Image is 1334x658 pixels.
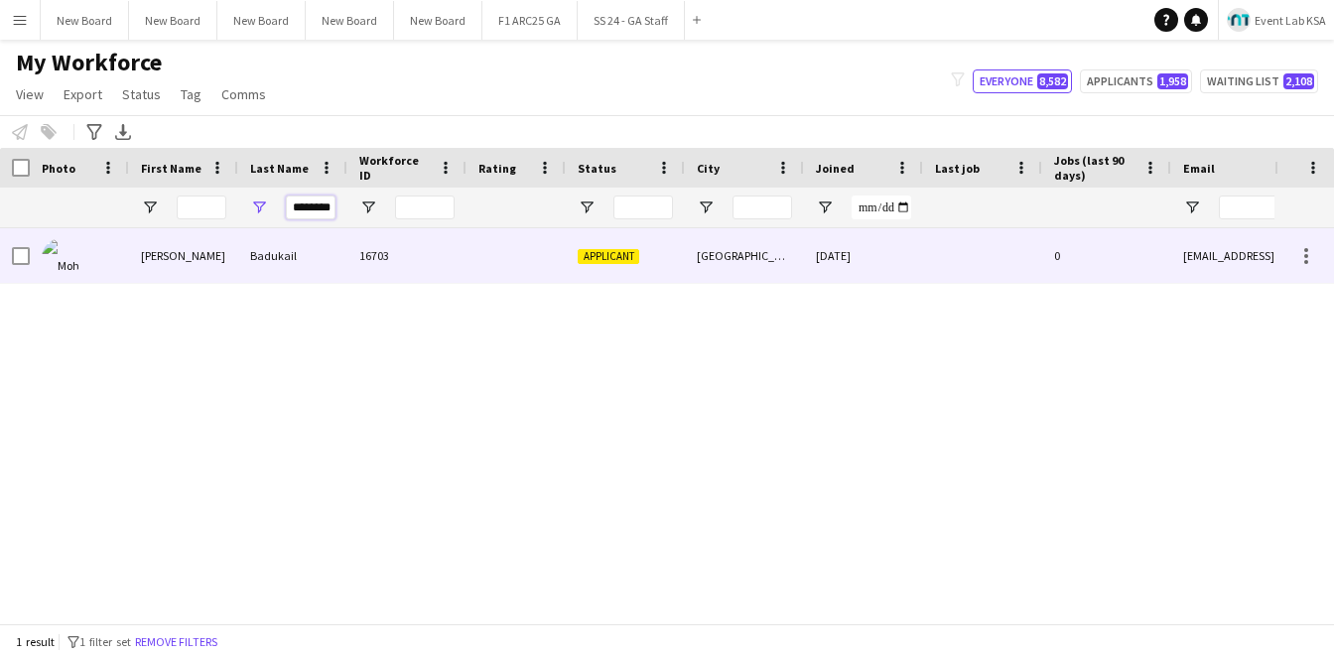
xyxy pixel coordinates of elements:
[1042,228,1171,283] div: 0
[697,198,715,216] button: Open Filter Menu
[394,1,482,40] button: New Board
[1283,73,1314,89] span: 2,108
[852,196,911,219] input: Joined Filter Input
[1037,73,1068,89] span: 8,582
[1200,69,1318,93] button: Waiting list2,108
[482,1,578,40] button: F1 ARC25 GA
[131,631,221,653] button: Remove filters
[221,85,266,103] span: Comms
[1183,198,1201,216] button: Open Filter Menu
[141,161,201,176] span: First Name
[578,1,685,40] button: SS 24 - GA Staff
[578,198,596,216] button: Open Filter Menu
[1255,13,1326,28] span: Event Lab KSA
[816,198,834,216] button: Open Filter Menu
[1183,161,1215,176] span: Email
[217,1,306,40] button: New Board
[122,85,161,103] span: Status
[79,634,131,649] span: 1 filter set
[111,120,135,144] app-action-btn: Export XLSX
[395,196,455,219] input: Workforce ID Filter Input
[973,69,1072,93] button: Everyone8,582
[613,196,673,219] input: Status Filter Input
[64,85,102,103] span: Export
[173,81,209,107] a: Tag
[578,161,616,176] span: Status
[359,198,377,216] button: Open Filter Menu
[816,161,855,176] span: Joined
[8,81,52,107] a: View
[1080,69,1192,93] button: Applicants1,958
[181,85,201,103] span: Tag
[42,161,75,176] span: Photo
[347,228,467,283] div: 16703
[82,120,106,144] app-action-btn: Advanced filters
[56,81,110,107] a: Export
[1054,153,1135,183] span: Jobs (last 90 days)
[478,161,516,176] span: Rating
[286,196,335,219] input: Last Name Filter Input
[685,228,804,283] div: [GEOGRAPHIC_DATA]
[250,198,268,216] button: Open Filter Menu
[213,81,274,107] a: Comms
[804,228,923,283] div: [DATE]
[935,161,980,176] span: Last job
[177,196,226,219] input: First Name Filter Input
[41,1,129,40] button: New Board
[1227,8,1251,32] img: Logo
[238,228,347,283] div: Badukail
[250,161,309,176] span: Last Name
[129,1,217,40] button: New Board
[359,153,431,183] span: Workforce ID
[141,198,159,216] button: Open Filter Menu
[42,238,81,278] img: Mohammed Badukail
[16,85,44,103] span: View
[306,1,394,40] button: New Board
[733,196,792,219] input: City Filter Input
[114,81,169,107] a: Status
[16,48,162,77] span: My Workforce
[1157,73,1188,89] span: 1,958
[697,161,720,176] span: City
[578,249,639,264] span: Applicant
[129,228,238,283] div: [PERSON_NAME]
